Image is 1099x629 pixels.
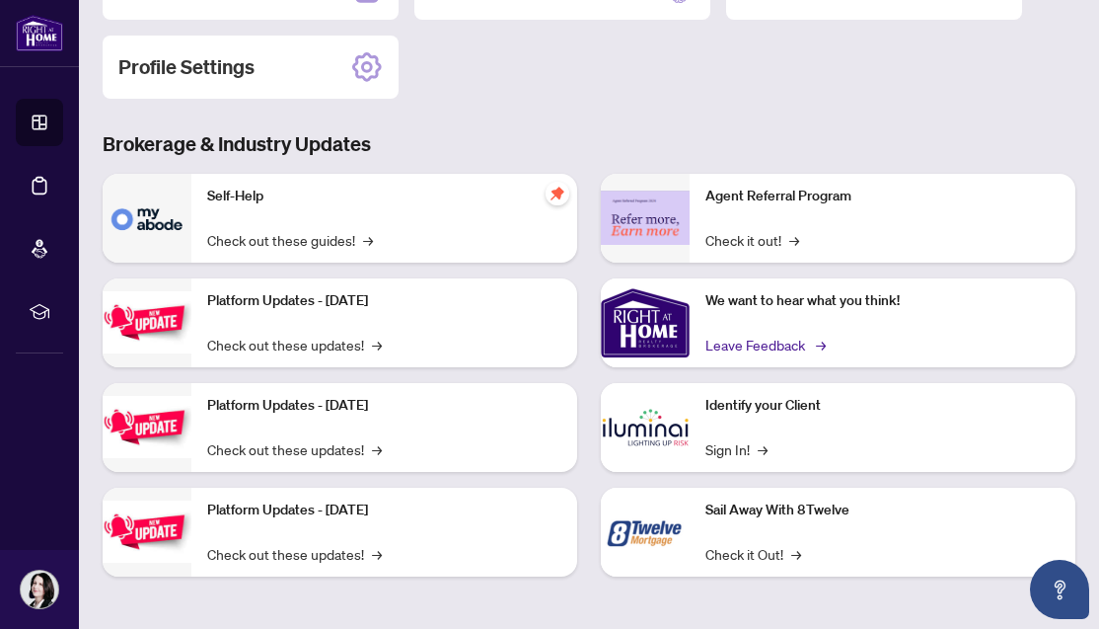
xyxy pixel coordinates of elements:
img: Platform Updates - July 21, 2025 [103,291,191,354]
p: Self-Help [207,186,561,207]
a: Sign In!→ [705,438,768,460]
img: Platform Updates - June 23, 2025 [103,501,191,563]
img: Agent Referral Program [601,191,690,245]
a: Check it out!→ [705,229,799,251]
p: Platform Updates - [DATE] [207,500,561,521]
img: Profile Icon [21,571,58,608]
img: Platform Updates - July 8, 2025 [103,396,191,458]
a: Check out these updates!→ [207,334,382,355]
span: → [789,229,799,251]
a: Check out these updates!→ [207,438,382,460]
span: → [372,334,382,355]
span: → [372,438,382,460]
span: pushpin [546,182,569,205]
span: → [363,229,373,251]
p: We want to hear what you think! [705,290,1060,312]
p: Platform Updates - [DATE] [207,290,561,312]
p: Agent Referral Program [705,186,1060,207]
a: Check out these updates!→ [207,543,382,565]
span: → [758,438,768,460]
img: We want to hear what you think! [601,278,690,367]
img: Sail Away With 8Twelve [601,488,690,577]
a: Leave Feedback→ [705,334,823,355]
span: → [791,543,801,565]
img: Identify your Client [601,383,690,472]
a: Check it Out!→ [705,543,801,565]
a: Check out these guides!→ [207,229,373,251]
h3: Brokerage & Industry Updates [103,130,1075,158]
img: logo [16,15,63,51]
button: Open asap [1030,560,1089,619]
span: → [372,543,382,565]
p: Identify your Client [705,395,1060,417]
span: → [816,334,826,355]
img: Self-Help [103,174,191,263]
h2: Profile Settings [118,53,255,81]
p: Sail Away With 8Twelve [705,500,1060,521]
p: Platform Updates - [DATE] [207,395,561,417]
